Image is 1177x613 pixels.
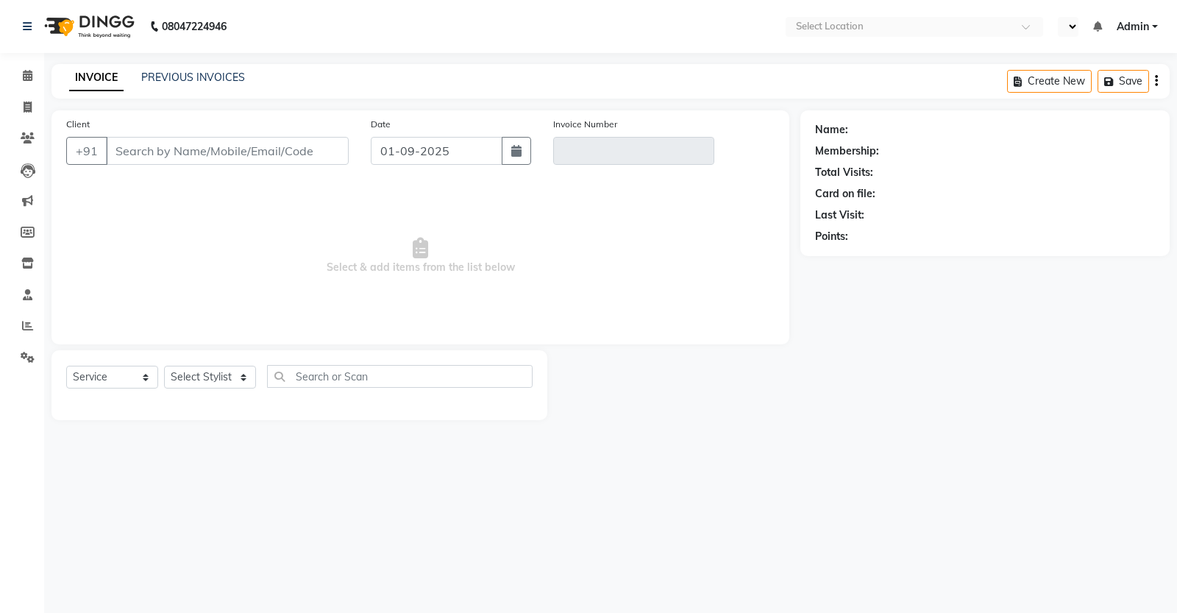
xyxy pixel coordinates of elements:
[815,229,848,244] div: Points:
[815,208,864,223] div: Last Visit:
[66,137,107,165] button: +91
[815,186,875,202] div: Card on file:
[66,183,775,330] span: Select & add items from the list below
[796,19,864,34] div: Select Location
[553,118,617,131] label: Invoice Number
[69,65,124,91] a: INVOICE
[1007,70,1092,93] button: Create New
[815,122,848,138] div: Name:
[1117,19,1149,35] span: Admin
[815,143,879,159] div: Membership:
[371,118,391,131] label: Date
[1098,70,1149,93] button: Save
[267,365,533,388] input: Search or Scan
[815,165,873,180] div: Total Visits:
[66,118,90,131] label: Client
[38,6,138,47] img: logo
[162,6,227,47] b: 08047224946
[106,137,349,165] input: Search by Name/Mobile/Email/Code
[141,71,245,84] a: PREVIOUS INVOICES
